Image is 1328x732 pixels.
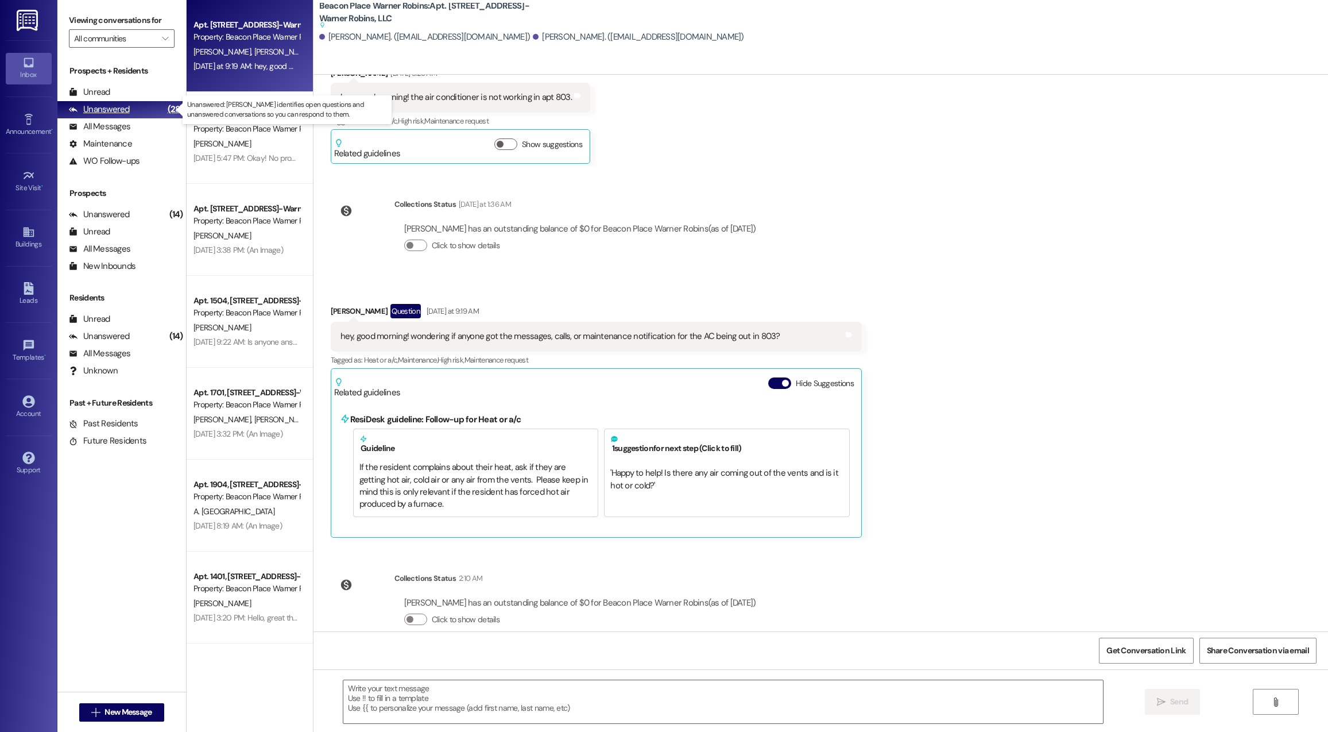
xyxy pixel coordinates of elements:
span: Get Conversation Link [1106,645,1186,657]
img: ResiDesk Logo [17,10,40,31]
span: • [51,126,53,134]
span: Heat or a/c , [364,116,398,126]
div: [DATE] 3:32 PM: (An Image) [193,429,282,439]
div: Tagged as: [331,352,862,368]
div: Property: Beacon Place Warner Robins [193,215,300,227]
div: hey, good morning! the air conditioner is not working in apt 803. [340,91,572,103]
div: Unanswered [69,330,130,342]
span: Maintenance , [398,355,437,365]
div: [PERSON_NAME] [331,67,590,83]
div: Question [390,304,421,318]
div: [DATE] at 9:19 AM: hey, good morning! wondering if anyone got the messages, calls, or maintenance... [193,61,656,71]
div: (14) [167,328,186,345]
span: Send [1170,696,1188,708]
div: All Messages [69,348,130,360]
div: (28) [165,101,186,118]
div: [DATE] 5:47 PM: Okay! No problem! [193,153,310,163]
div: Apt. 1904, [STREET_ADDRESS]-Warner Robins, LLC [193,479,300,491]
div: Apt. 1701, [STREET_ADDRESS]-Warner Robins, LLC [193,387,300,399]
div: Prospects + Residents [57,65,186,77]
div: [PERSON_NAME]. ([EMAIL_ADDRESS][DOMAIN_NAME]) [319,31,531,43]
div: [DATE] at 9:19 AM [424,305,479,317]
div: Property: Beacon Place Warner Robins [193,491,300,503]
h5: 1 suggestion for next step (Click to fill) [610,435,843,453]
p: Unanswered: [PERSON_NAME] identifies open questions and unanswered conversations so you can respo... [187,100,387,120]
span: • [44,352,46,360]
button: Get Conversation Link [1099,638,1193,664]
div: Property: Beacon Place Warner Robins [193,399,300,411]
span: [PERSON_NAME] [193,598,251,608]
span: [PERSON_NAME] [193,230,251,241]
a: Inbox [6,53,52,84]
div: [PERSON_NAME] has an outstanding balance of $0 for Beacon Place Warner Robins (as of [DATE]) [404,223,756,235]
span: Share Conversation via email [1207,645,1309,657]
span: [PERSON_NAME] [193,47,254,57]
div: Apt. [STREET_ADDRESS]-Warner Robins, LLC [193,203,300,215]
div: hey, good morning! wondering if anyone got the messages, calls, or maintenance notification for t... [340,330,780,342]
input: All communities [74,29,156,48]
div: Unread [69,226,110,238]
div: Property: Beacon Place Warner Robins [193,31,300,43]
label: Hide Suggestions [796,377,854,390]
div: Property: Beacon Place Warner Robins [193,123,300,135]
span: New Message [104,706,152,718]
div: [DATE] 3:38 PM: (An Image) [193,245,283,255]
span: ' Happy to help! Is there any air coming out of the vents and is it hot or cold? ' [610,467,840,491]
div: Collections Status [394,572,456,584]
div: Prospects [57,187,186,199]
div: 2:10 AM [456,572,482,584]
span: A. [GEOGRAPHIC_DATA] [193,506,274,517]
span: High risk , [437,355,464,365]
i:  [1157,698,1166,707]
label: Viewing conversations for [69,11,175,29]
label: Show suggestions [522,138,582,151]
div: Unanswered [69,103,130,115]
span: High risk , [398,116,425,126]
label: Click to show details [432,614,500,626]
a: Support [6,448,52,479]
button: New Message [79,703,164,722]
i:  [162,34,168,43]
div: Tagged as: [331,113,590,129]
label: Click to show details [432,240,500,252]
div: Residents [57,292,186,304]
a: Templates • [6,336,52,367]
span: [PERSON_NAME] [193,414,254,425]
div: Related guidelines [334,377,401,399]
span: Maintenance request [424,116,489,126]
div: New Inbounds [69,260,135,272]
div: Apt. 1401, [STREET_ADDRESS]-Warner Robins, LLC [193,571,300,583]
div: [DATE] 8:19 AM: (An Image) [193,521,282,531]
span: Maintenance request [464,355,529,365]
div: Collections Status [394,198,456,210]
div: Unknown [69,365,118,377]
i:  [1271,698,1280,707]
button: Send [1145,689,1201,715]
div: Unanswered [69,209,130,221]
div: Unread [69,86,110,98]
div: If the resident complains about their heat, ask if they are getting hot air, cold air or any air ... [359,461,593,511]
div: Apt. 1504, [STREET_ADDRESS]-Warner Robins, LLC [193,295,300,307]
a: Site Visit • [6,166,52,197]
div: [DATE] 9:22 AM: Is anyone answering phones [DATE]? [193,337,369,347]
div: Related guidelines [334,138,401,160]
div: All Messages [69,121,130,133]
div: Unread [69,313,110,325]
span: [PERSON_NAME] [254,414,311,425]
div: Property: Beacon Place Warner Robins [193,583,300,595]
span: [PERSON_NAME] [193,138,251,149]
div: Apt. [STREET_ADDRESS]-Warner Robins, LLC [193,19,300,31]
div: [PERSON_NAME] [331,304,862,322]
div: [PERSON_NAME]. ([EMAIL_ADDRESS][DOMAIN_NAME]) [533,31,744,43]
span: • [41,182,43,190]
span: [PERSON_NAME] [254,47,311,57]
button: Share Conversation via email [1199,638,1317,664]
div: Property: Beacon Place Warner Robins [193,307,300,319]
b: ResiDesk guideline: Follow-up for Heat or a/c [350,414,521,425]
h5: Guideline [359,435,593,453]
div: [PERSON_NAME] has an outstanding balance of $0 for Beacon Place Warner Robins (as of [DATE]) [404,597,756,609]
div: Maintenance [69,138,132,150]
div: [DATE] 3:20 PM: Hello, great thank you! [193,612,321,623]
div: (14) [167,206,186,224]
span: [PERSON_NAME] [193,322,251,333]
